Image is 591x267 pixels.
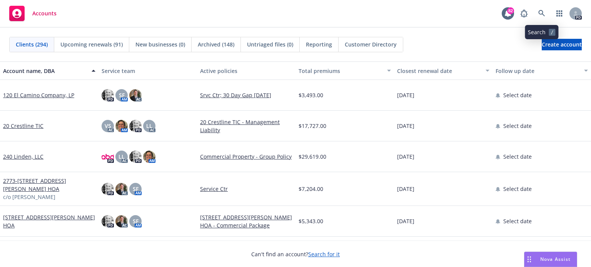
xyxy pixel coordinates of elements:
a: [STREET_ADDRESS][PERSON_NAME] HOA [3,213,95,229]
a: 240 Linden, LLC [3,153,43,161]
span: [DATE] [397,153,414,161]
img: photo [102,183,114,195]
span: Select date [503,122,532,130]
span: $5,343.00 [299,217,323,225]
span: LL [119,153,125,161]
span: [DATE] [397,217,414,225]
span: [DATE] [397,91,414,99]
span: $17,727.00 [299,122,326,130]
div: Drag to move [524,252,534,267]
span: $29,619.00 [299,153,326,161]
a: Service Ctr [200,185,292,193]
a: Create account [542,39,582,50]
div: Total premiums [299,67,382,75]
a: Commercial Property - Group Policy [200,153,292,161]
span: Clients (294) [16,40,48,48]
img: photo [129,151,142,163]
button: Nova Assist [524,252,577,267]
img: photo [143,151,155,163]
span: [DATE] [397,122,414,130]
img: photo [102,151,114,163]
span: Create account [542,37,582,52]
a: Search [534,6,549,21]
span: SF [133,217,139,225]
span: Select date [503,185,532,193]
img: photo [102,215,114,227]
button: Active policies [197,61,295,80]
span: $3,493.00 [299,91,323,99]
a: 20 Crestline TIC - Management Liability [200,118,292,134]
span: Select date [503,91,532,99]
button: Closest renewal date [394,61,492,80]
div: 82 [507,7,514,14]
span: Can't find an account? [251,250,340,258]
span: Upcoming renewals (91) [60,40,123,48]
a: Search for it [308,250,340,258]
img: photo [115,120,128,132]
span: SF [133,185,139,193]
img: photo [102,89,114,101]
button: Service team [98,61,197,80]
a: Accounts [6,3,60,24]
img: photo [115,215,128,227]
img: photo [129,89,142,101]
div: Follow up date [496,67,579,75]
a: 120 El Camino Company, LP [3,91,74,99]
a: [STREET_ADDRESS][PERSON_NAME] HOA - Commercial Package [200,213,292,229]
button: Follow up date [492,61,591,80]
span: Select date [503,217,532,225]
div: Active policies [200,67,292,75]
span: $7,204.00 [299,185,323,193]
div: Service team [102,67,194,75]
span: SF [119,91,125,99]
span: VS [105,122,111,130]
span: Select date [503,153,532,161]
span: Reporting [306,40,332,48]
span: [DATE] [397,185,414,193]
a: 2773-[STREET_ADDRESS][PERSON_NAME] HOA [3,177,95,193]
span: Archived (148) [198,40,234,48]
img: photo [115,183,128,195]
span: New businesses (0) [135,40,185,48]
span: c/o [PERSON_NAME] [3,193,55,201]
a: 20 Crestline TIC [3,122,43,130]
span: Customer Directory [345,40,397,48]
span: Accounts [32,10,57,17]
div: Closest renewal date [397,67,481,75]
span: Nova Assist [540,256,571,262]
span: LL [146,122,152,130]
a: Report a Bug [516,6,532,21]
span: Untriaged files (0) [247,40,293,48]
button: Total premiums [295,61,394,80]
a: Srvc Ctr; 30 Day Gap [DATE] [200,91,292,99]
img: photo [129,120,142,132]
a: Switch app [552,6,567,21]
div: Account name, DBA [3,67,87,75]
